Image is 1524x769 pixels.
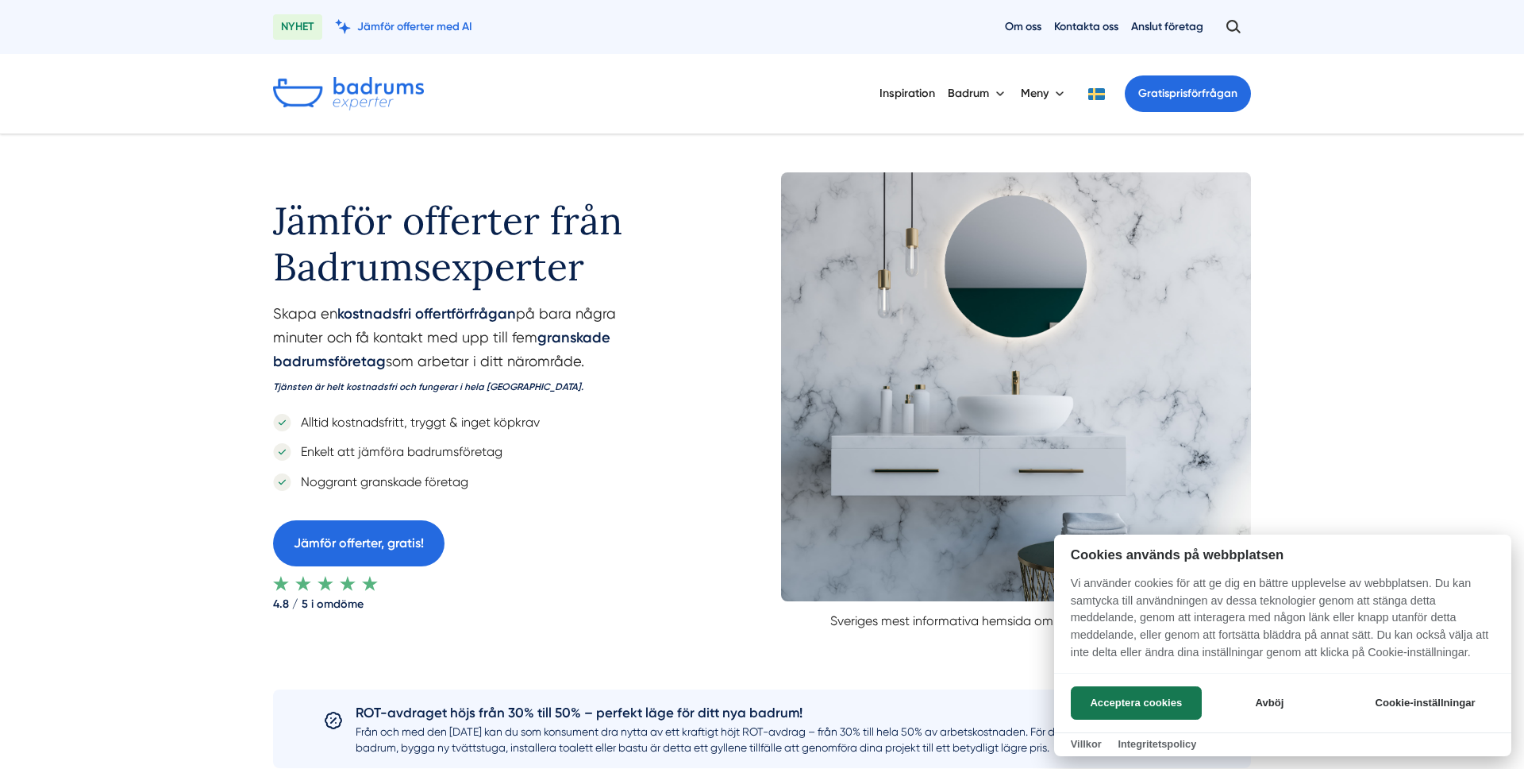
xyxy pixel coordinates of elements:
p: Vi använder cookies för att ge dig en bättre upplevelse av webbplatsen. Du kan samtycka till anvä... [1054,575,1511,672]
button: Acceptera cookies [1071,686,1202,720]
a: Integritetspolicy [1118,738,1196,750]
h2: Cookies används på webbplatsen [1054,547,1511,562]
a: Villkor [1071,738,1102,750]
button: Avböj [1206,686,1333,720]
button: Cookie-inställningar [1356,686,1495,720]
